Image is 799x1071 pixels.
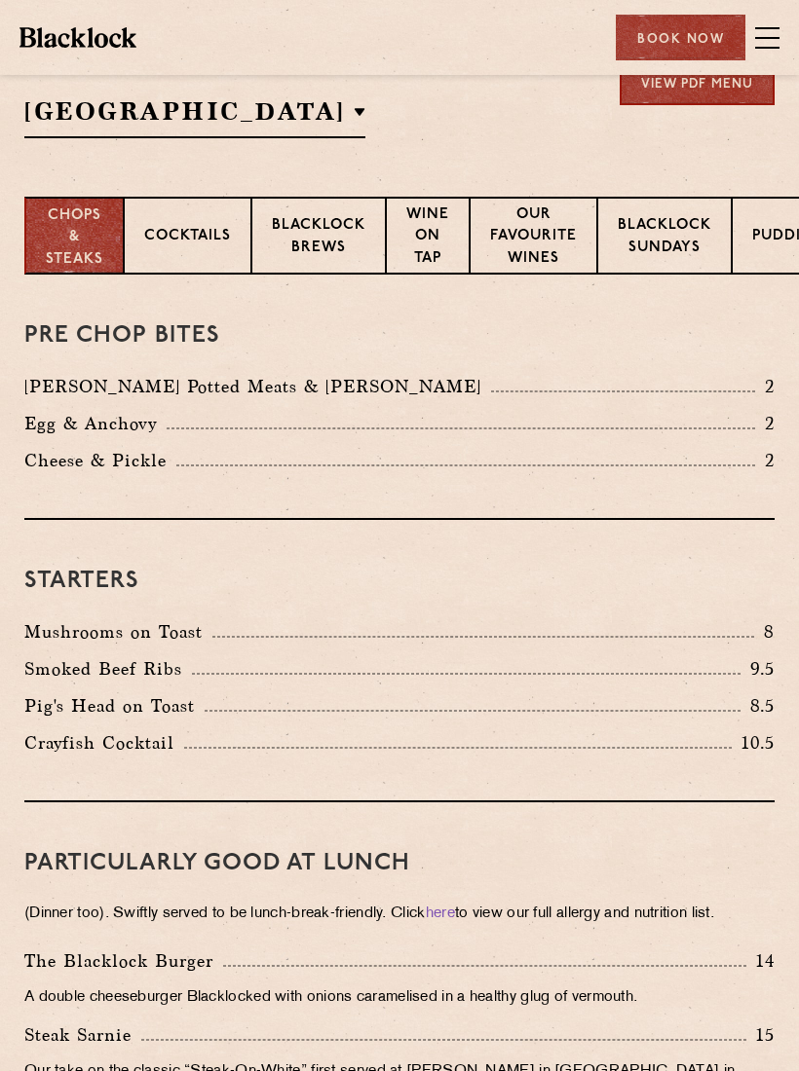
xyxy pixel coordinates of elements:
h3: Pre Chop Bites [24,323,775,349]
p: 15 [746,1022,775,1048]
p: 8 [754,619,775,645]
p: Pig's Head on Toast [24,692,205,720]
p: Steak Sarnie [24,1021,141,1049]
p: Blacklock Sundays [618,215,711,261]
p: 8.5 [741,693,776,719]
p: 10.5 [732,730,775,756]
p: Mushrooms on Toast [24,618,212,646]
p: 14 [746,948,775,974]
img: BL_Textured_Logo-footer-cropped.svg [19,27,136,47]
h3: PARTICULARLY GOOD AT LUNCH [24,851,775,876]
p: 9.5 [741,656,776,682]
p: Crayfish Cocktail [24,729,184,757]
p: (Dinner too). Swiftly served to be lunch-break-friendly. Click to view our full allergy and nutri... [24,901,775,928]
p: Cheese & Pickle [24,447,176,474]
a: View PDF Menu [620,59,775,105]
p: Smoked Beef Ribs [24,655,192,683]
p: Cocktails [144,226,231,250]
p: 2 [755,374,775,399]
p: 2 [755,448,775,473]
p: The Blacklock Burger [24,947,223,975]
p: 2 [755,411,775,436]
h2: [GEOGRAPHIC_DATA] [24,94,365,138]
p: Blacklock Brews [272,215,365,261]
p: Chops & Steaks [46,205,103,272]
a: here [426,906,455,921]
div: Book Now [616,15,745,60]
p: A double cheeseburger Blacklocked with onions caramelised in a healthy glug of vermouth. [24,984,775,1012]
p: Egg & Anchovy [24,410,167,437]
p: Wine on Tap [406,204,449,273]
p: Our favourite wines [490,204,577,273]
h3: Starters [24,569,775,594]
p: [PERSON_NAME] Potted Meats & [PERSON_NAME] [24,373,491,400]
